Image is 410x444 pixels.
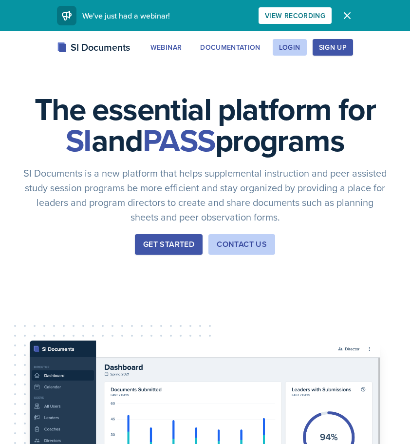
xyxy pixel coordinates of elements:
button: Contact Us [208,234,275,255]
div: View Recording [265,12,325,20]
button: View Recording [259,7,332,24]
button: Login [273,39,307,56]
button: Documentation [194,39,267,56]
div: Login [279,43,300,51]
div: Contact Us [217,239,267,250]
div: Webinar [150,43,182,51]
button: Get Started [135,234,203,255]
div: Documentation [200,43,261,51]
span: We've just had a webinar! [82,10,170,21]
div: SI Documents [57,40,130,55]
button: Sign Up [313,39,353,56]
div: Sign Up [319,43,347,51]
button: Webinar [144,39,188,56]
div: Get Started [143,239,194,250]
